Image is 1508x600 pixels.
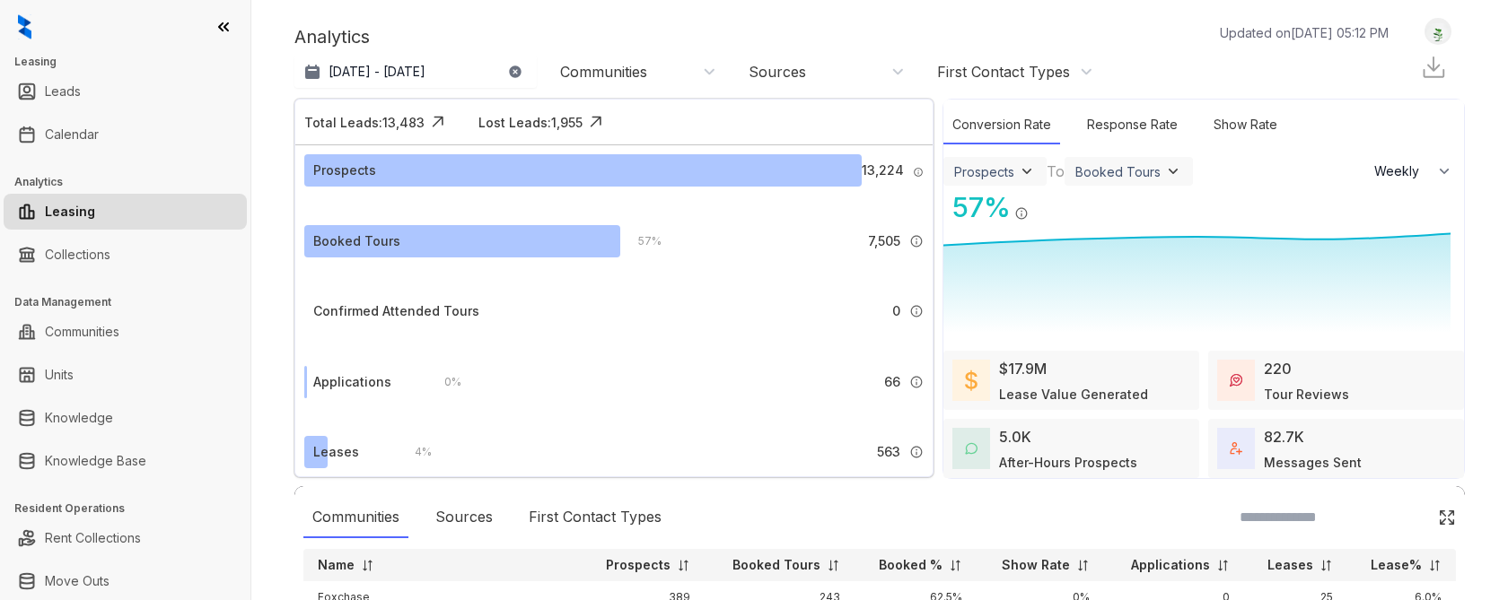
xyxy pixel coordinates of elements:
div: Lease Value Generated [999,385,1148,404]
h3: Resident Operations [14,500,250,517]
a: Leasing [45,194,95,230]
div: Leases [313,442,359,462]
div: $17.9M [999,358,1047,379]
img: ViewFilterArrow [1018,162,1036,180]
div: Tour Reviews [1264,385,1349,404]
div: 82.7K [1264,426,1304,448]
div: 4 % [397,442,432,462]
a: Knowledge Base [45,443,146,479]
p: Lease% [1371,556,1422,574]
p: Updated on [DATE] 05:12 PM [1220,23,1389,42]
a: Collections [45,237,110,273]
div: 0 % [426,372,461,392]
img: Info [1014,206,1029,221]
span: Weekly [1374,162,1429,180]
img: LeaseValue [965,370,978,391]
img: sorting [949,559,962,572]
li: Move Outs [4,563,247,599]
p: Analytics [294,23,370,50]
div: Sources [426,497,502,538]
span: 0 [892,301,900,321]
div: Confirmed Attended Tours [313,301,479,321]
img: Click Icon [1438,509,1456,526]
p: Leases [1267,556,1313,574]
img: Download [1420,54,1447,81]
img: logo [18,14,31,39]
div: 5.0K [999,426,1031,448]
div: Booked Tours [313,231,400,251]
img: Info [909,304,924,318]
li: Calendar [4,117,247,152]
img: TourReviews [1230,374,1242,387]
div: Prospects [313,161,376,180]
p: Name [318,556,355,574]
a: Communities [45,314,119,350]
img: Info [913,167,924,178]
a: Knowledge [45,400,113,436]
img: SearchIcon [1400,509,1416,525]
p: Booked Tours [732,556,820,574]
div: Conversion Rate [943,106,1060,144]
div: First Contact Types [937,62,1070,82]
a: Leads [45,74,81,109]
button: Weekly [1363,155,1464,187]
img: UserAvatar [1425,22,1451,41]
img: sorting [1076,559,1090,572]
li: Knowledge [4,400,247,436]
div: 57 % [943,187,1011,228]
li: Leasing [4,194,247,230]
li: Rent Collections [4,520,247,556]
div: Show Rate [1205,106,1286,144]
div: 57 % [620,231,662,251]
img: ViewFilterArrow [1164,162,1182,180]
a: Move Outs [45,563,110,599]
img: sorting [827,559,840,572]
div: Messages Sent [1264,453,1362,472]
img: Click Icon [1029,190,1056,217]
h3: Analytics [14,174,250,190]
div: Response Rate [1078,106,1187,144]
span: 13,224 [862,161,904,180]
button: [DATE] - [DATE] [294,56,537,88]
li: Units [4,357,247,393]
div: 220 [1264,358,1292,379]
div: After-Hours Prospects [999,453,1137,472]
p: [DATE] - [DATE] [329,63,425,81]
li: Communities [4,314,247,350]
div: Booked Tours [1075,164,1161,179]
img: sorting [1216,559,1230,572]
img: sorting [361,559,374,572]
div: To [1047,161,1065,182]
li: Collections [4,237,247,273]
img: Click Icon [425,109,452,135]
img: Info [909,375,924,389]
div: Communities [560,62,647,82]
img: Info [909,445,924,459]
div: Communities [303,497,408,538]
a: Calendar [45,117,99,152]
div: Prospects [954,164,1014,179]
img: sorting [1319,559,1333,572]
h3: Data Management [14,294,250,310]
p: Applications [1131,556,1210,574]
p: Prospects [606,556,671,574]
span: 66 [884,372,900,392]
img: Click Icon [583,109,609,135]
img: sorting [677,559,690,572]
div: First Contact Types [520,497,671,538]
p: Show Rate [1002,556,1070,574]
p: Booked % [879,556,942,574]
img: sorting [1428,559,1442,572]
h3: Leasing [14,54,250,70]
div: Lost Leads: 1,955 [478,113,583,132]
a: Rent Collections [45,520,141,556]
div: Sources [749,62,806,82]
div: Applications [313,372,391,392]
a: Units [45,357,74,393]
li: Knowledge Base [4,443,247,479]
li: Leads [4,74,247,109]
img: Info [909,234,924,248]
span: 563 [877,442,900,462]
img: TotalFum [1230,442,1242,455]
div: Total Leads: 13,483 [304,113,425,132]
